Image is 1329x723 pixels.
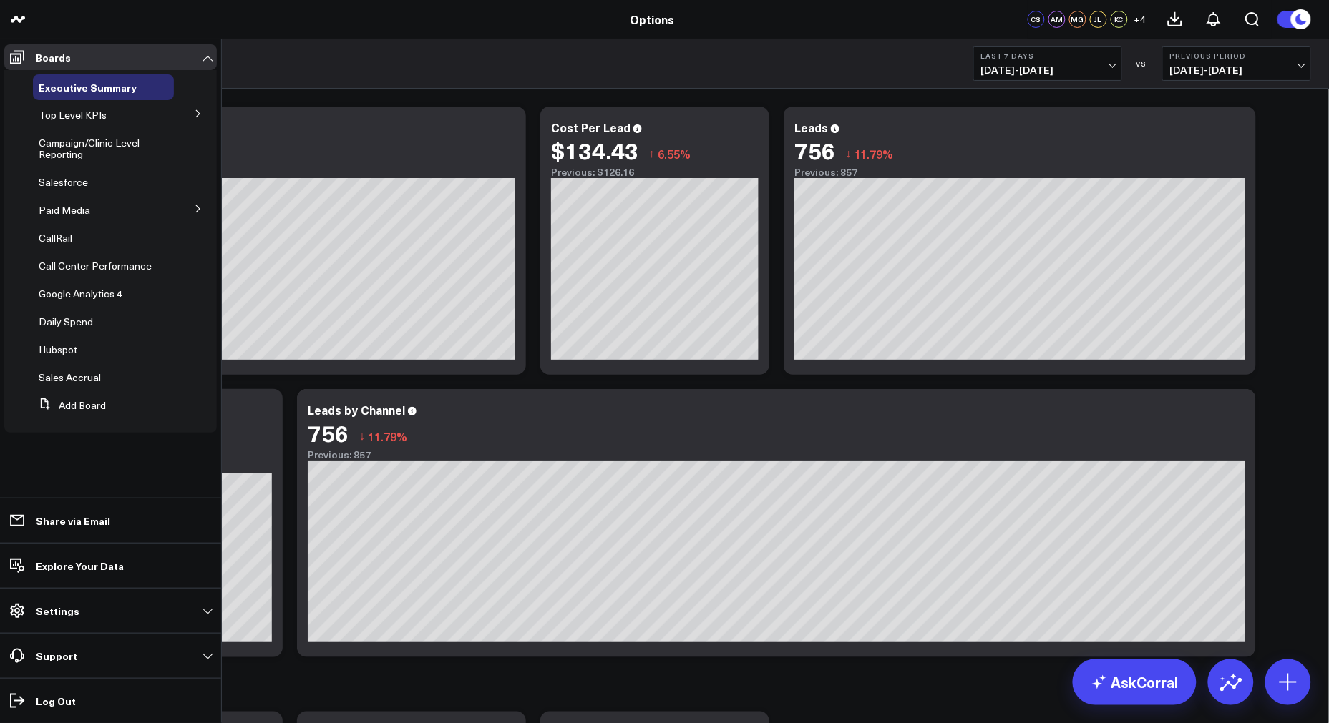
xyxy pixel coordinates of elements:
[39,231,72,245] span: CallRail
[1162,46,1311,81] button: Previous Period[DATE]-[DATE]
[39,370,101,384] span: Sales Accrual
[1090,11,1107,28] div: JL
[39,175,88,189] span: Salesforce
[794,167,1245,178] div: Previous: 857
[39,203,90,217] span: Paid Media
[551,137,638,163] div: $134.43
[308,402,405,418] div: Leads by Channel
[64,167,515,178] div: Previous: $108.12k
[39,315,93,328] span: Daily Spend
[39,372,101,383] a: Sales Accrual
[36,605,79,616] p: Settings
[973,46,1122,81] button: Last 7 Days[DATE]-[DATE]
[39,259,152,272] span: Call Center Performance
[36,515,110,526] p: Share via Email
[981,51,1114,60] b: Last 7 Days
[794,119,828,135] div: Leads
[308,449,1245,461] div: Previous: 857
[39,109,107,121] a: Top Level KPIs
[36,695,76,707] p: Log Out
[1170,64,1303,76] span: [DATE] - [DATE]
[36,51,71,63] p: Boards
[39,343,77,356] span: Hubspot
[846,144,852,163] span: ↓
[1111,11,1128,28] div: KC
[39,287,122,300] span: Google Analytics 4
[1129,59,1155,68] div: VS
[308,420,349,446] div: 756
[1048,11,1066,28] div: AM
[649,144,655,163] span: ↑
[1131,11,1149,28] button: +4
[1170,51,1303,60] b: Previous Period
[794,137,835,163] div: 756
[359,427,365,446] span: ↓
[4,688,217,714] a: Log Out
[39,80,137,94] span: Executive Summary
[39,232,72,244] a: CallRail
[658,146,691,162] span: 6.55%
[39,344,77,355] a: Hubspot
[39,260,152,272] a: Call Center Performance
[39,316,93,328] a: Daily Spend
[39,177,88,188] a: Salesforce
[551,167,759,178] div: Previous: $126.16
[39,82,137,93] a: Executive Summary
[39,288,122,300] a: Google Analytics 4
[855,146,894,162] span: 11.79%
[1134,14,1147,24] span: + 4
[36,650,77,661] p: Support
[1069,11,1086,28] div: MG
[33,393,106,418] button: Add Board
[39,205,90,216] a: Paid Media
[36,560,124,571] p: Explore Your Data
[1028,11,1045,28] div: CS
[39,108,107,122] span: Top Level KPIs
[1073,659,1197,705] a: AskCorral
[39,136,140,161] span: Campaign/Clinic Level Reporting
[551,119,631,135] div: Cost Per Lead
[39,137,157,160] a: Campaign/Clinic Level Reporting
[630,11,674,27] a: Options
[368,428,407,444] span: 11.79%
[981,64,1114,76] span: [DATE] - [DATE]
